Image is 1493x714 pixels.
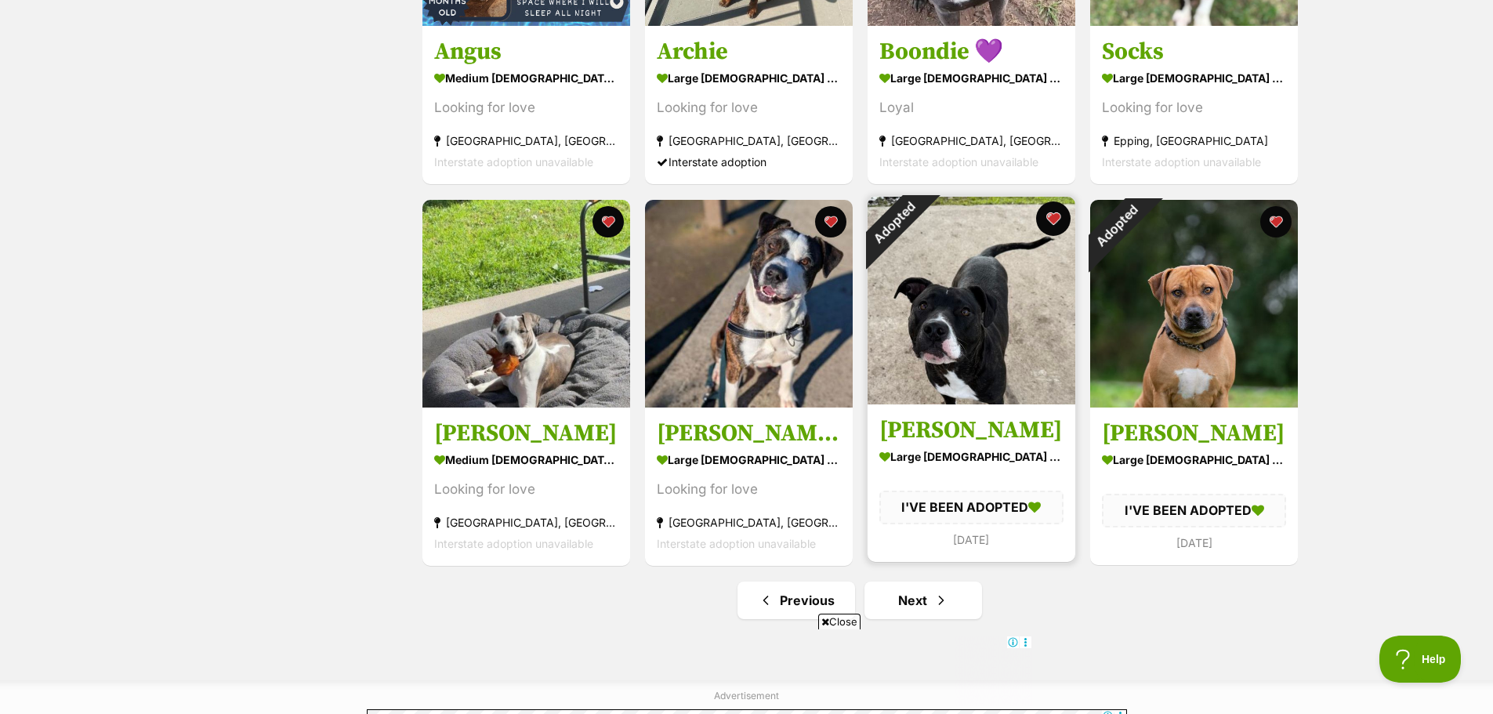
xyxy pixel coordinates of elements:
[422,26,630,185] a: Angus medium [DEMOGRAPHIC_DATA] Dog Looking for love [GEOGRAPHIC_DATA], [GEOGRAPHIC_DATA] Interst...
[645,200,853,408] img: Benson Bone
[434,419,618,448] h3: [PERSON_NAME]
[864,582,982,619] a: Next page
[737,582,855,619] a: Previous page
[434,512,618,533] div: [GEOGRAPHIC_DATA], [GEOGRAPHIC_DATA]
[818,614,861,629] span: Close
[1102,156,1261,169] span: Interstate adoption unavailable
[879,67,1064,90] div: large [DEMOGRAPHIC_DATA] Dog
[1102,448,1286,471] div: large [DEMOGRAPHIC_DATA] Dog
[1090,26,1298,185] a: Socks large [DEMOGRAPHIC_DATA] Dog Looking for love Epping, [GEOGRAPHIC_DATA] Interstate adoption...
[434,156,593,169] span: Interstate adoption unavailable
[434,67,618,90] div: medium [DEMOGRAPHIC_DATA] Dog
[657,512,841,533] div: [GEOGRAPHIC_DATA], [GEOGRAPHIC_DATA]
[1102,67,1286,90] div: large [DEMOGRAPHIC_DATA] Dog
[1379,636,1462,683] iframe: Help Scout Beacon - Open
[846,176,940,270] div: Adopted
[879,131,1064,152] div: [GEOGRAPHIC_DATA], [GEOGRAPHIC_DATA]
[1090,200,1298,408] img: Tony
[434,479,618,500] div: Looking for love
[1102,38,1286,67] h3: Socks
[657,419,841,448] h3: [PERSON_NAME] Bone
[1260,206,1292,237] button: favourite
[434,448,618,471] div: medium [DEMOGRAPHIC_DATA] Dog
[868,404,1075,561] a: [PERSON_NAME] large [DEMOGRAPHIC_DATA] Dog I'VE BEEN ADOPTED [DATE] favourite
[1102,532,1286,553] div: [DATE]
[422,200,630,408] img: Pippin
[868,392,1075,408] a: Adopted
[645,26,853,185] a: Archie large [DEMOGRAPHIC_DATA] Dog Looking for love [GEOGRAPHIC_DATA], [GEOGRAPHIC_DATA] Interst...
[657,537,816,550] span: Interstate adoption unavailable
[1069,179,1162,273] div: Adopted
[879,445,1064,468] div: large [DEMOGRAPHIC_DATA] Dog
[879,156,1038,169] span: Interstate adoption unavailable
[657,152,841,173] div: Interstate adoption
[434,98,618,119] div: Looking for love
[1102,494,1286,527] div: I'VE BEEN ADOPTED
[1036,201,1071,236] button: favourite
[657,479,841,500] div: Looking for love
[1090,395,1298,411] a: Adopted
[421,582,1299,619] nav: Pagination
[657,67,841,90] div: large [DEMOGRAPHIC_DATA] Dog
[592,206,624,237] button: favourite
[645,407,853,566] a: [PERSON_NAME] Bone large [DEMOGRAPHIC_DATA] Dog Looking for love [GEOGRAPHIC_DATA], [GEOGRAPHIC_D...
[879,491,1064,524] div: I'VE BEEN ADOPTED
[1102,419,1286,448] h3: [PERSON_NAME]
[657,98,841,119] div: Looking for love
[1102,98,1286,119] div: Looking for love
[879,98,1064,119] div: Loyal
[434,131,618,152] div: [GEOGRAPHIC_DATA], [GEOGRAPHIC_DATA]
[434,537,593,550] span: Interstate adoption unavailable
[1102,131,1286,152] div: Epping, [GEOGRAPHIC_DATA]
[868,26,1075,185] a: Boondie 💜 large [DEMOGRAPHIC_DATA] Dog Loyal [GEOGRAPHIC_DATA], [GEOGRAPHIC_DATA] Interstate adop...
[879,415,1064,445] h3: [PERSON_NAME]
[657,38,841,67] h3: Archie
[1090,407,1298,564] a: [PERSON_NAME] large [DEMOGRAPHIC_DATA] Dog I'VE BEEN ADOPTED [DATE] favourite
[879,529,1064,550] div: [DATE]
[657,448,841,471] div: large [DEMOGRAPHIC_DATA] Dog
[462,636,1032,706] iframe: Advertisement
[815,206,846,237] button: favourite
[434,38,618,67] h3: Angus
[879,38,1064,67] h3: Boondie 💜
[868,197,1075,404] img: Milo
[422,407,630,566] a: [PERSON_NAME] medium [DEMOGRAPHIC_DATA] Dog Looking for love [GEOGRAPHIC_DATA], [GEOGRAPHIC_DATA]...
[657,131,841,152] div: [GEOGRAPHIC_DATA], [GEOGRAPHIC_DATA]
